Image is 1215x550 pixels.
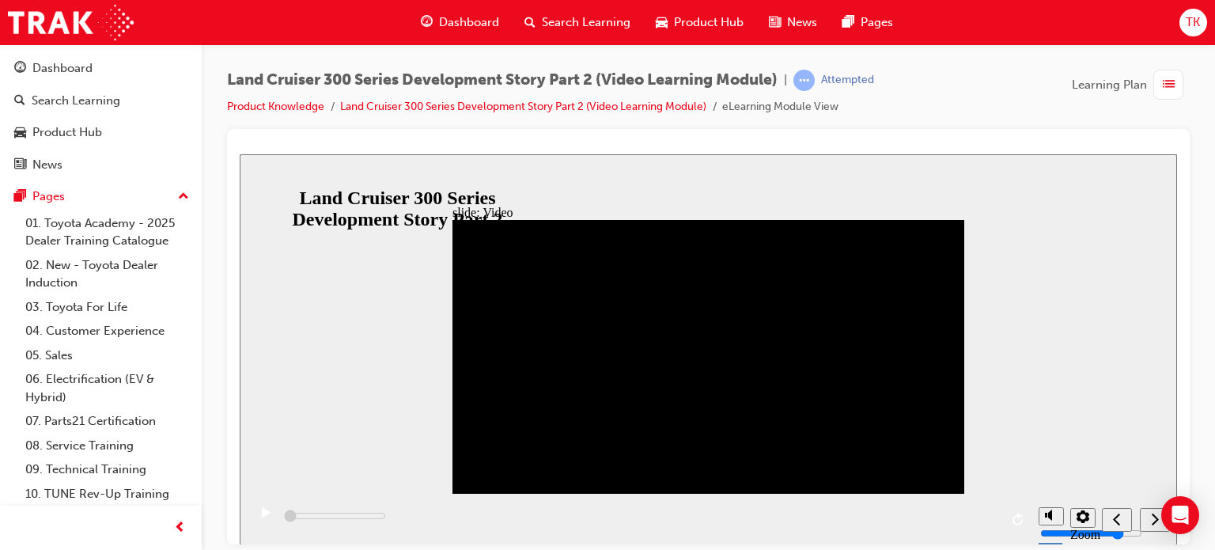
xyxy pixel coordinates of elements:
[14,158,26,173] span: news-icon
[32,188,65,206] div: Pages
[799,353,824,371] button: volume
[722,98,838,116] li: eLearning Module View
[842,13,854,32] span: pages-icon
[862,339,929,391] nav: slide navigation
[19,211,195,253] a: 01. Toyota Academy - 2025 Dealer Training Catalogue
[793,70,815,91] span: learningRecordVerb_ATTEMPT-icon
[14,190,26,204] span: pages-icon
[19,343,195,368] a: 05. Sales
[1163,75,1175,95] span: list-icon
[900,354,930,377] button: next
[19,295,195,320] a: 03. Toyota For Life
[14,62,26,76] span: guage-icon
[643,6,756,39] a: car-iconProduct Hub
[32,59,93,78] div: Dashboard
[8,339,791,391] div: playback controls
[14,126,26,140] span: car-icon
[787,13,817,32] span: News
[1179,9,1207,36] button: TK
[6,118,195,147] a: Product Hub
[830,6,906,39] a: pages-iconPages
[861,13,893,32] span: Pages
[524,13,536,32] span: search-icon
[1072,70,1190,100] button: Learning Plan
[19,253,195,295] a: 02. New - Toyota Dealer Induction
[512,6,643,39] a: search-iconSearch Learning
[862,354,892,377] button: previous
[656,13,668,32] span: car-icon
[44,355,146,368] input: slide progress
[831,374,861,415] label: Zoom to fit
[8,5,134,40] img: Trak
[6,86,195,116] a: Search Learning
[756,6,830,39] a: news-iconNews
[6,51,195,182] button: DashboardSearch LearningProduct HubNews
[769,13,781,32] span: news-icon
[178,187,189,207] span: up-icon
[19,409,195,434] a: 07. Parts21 Certification
[14,94,25,108] span: search-icon
[821,73,874,88] div: Attempted
[831,354,856,374] button: settings
[8,352,35,379] button: play/pause
[784,71,787,89] span: |
[19,367,195,409] a: 06. Electrification (EV & Hybrid)
[19,457,195,482] a: 09. Technical Training
[32,156,62,174] div: News
[19,482,195,506] a: 10. TUNE Rev-Up Training
[19,319,195,343] a: 04. Customer Experience
[19,434,195,458] a: 08. Service Training
[408,6,512,39] a: guage-iconDashboard
[340,100,706,113] a: Land Cruiser 300 Series Development Story Part 2 (Video Learning Module)
[1072,76,1147,94] span: Learning Plan
[767,354,791,377] button: replay
[674,13,744,32] span: Product Hub
[1186,13,1200,32] span: TK
[174,518,186,538] span: prev-icon
[6,182,195,211] button: Pages
[227,71,778,89] span: Land Cruiser 300 Series Development Story Part 2 (Video Learning Module)
[421,13,433,32] span: guage-icon
[6,54,195,83] a: Dashboard
[6,150,195,180] a: News
[799,339,854,391] div: misc controls
[32,92,120,110] div: Search Learning
[227,100,324,113] a: Product Knowledge
[32,123,102,142] div: Product Hub
[542,13,630,32] span: Search Learning
[439,13,499,32] span: Dashboard
[1161,496,1199,534] div: Open Intercom Messenger
[801,373,903,385] input: volume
